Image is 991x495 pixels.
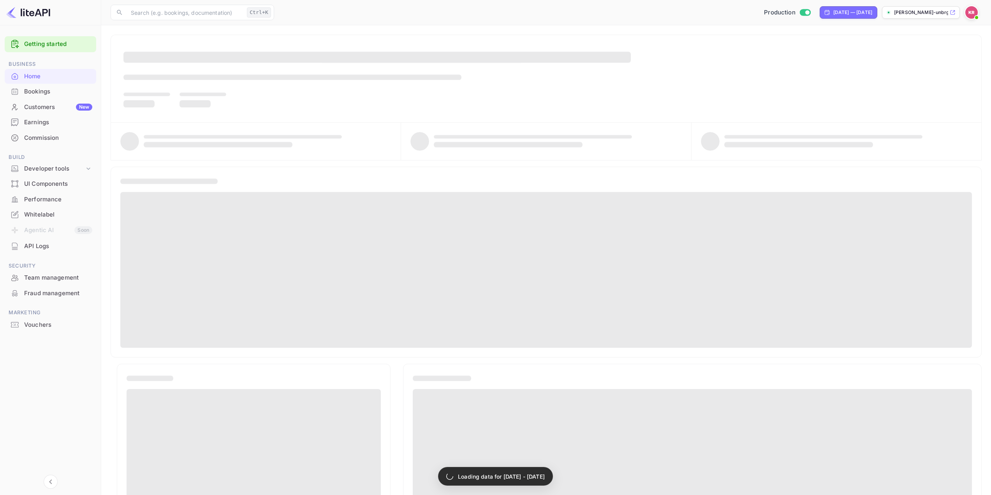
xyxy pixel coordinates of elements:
div: Earnings [5,115,96,130]
div: Team management [24,273,92,282]
a: Bookings [5,84,96,99]
span: Business [5,60,96,69]
a: Home [5,69,96,83]
div: CustomersNew [5,100,96,115]
span: Security [5,262,96,270]
div: Click to change the date range period [820,6,877,19]
a: Earnings [5,115,96,129]
div: Commission [24,134,92,143]
a: Whitelabel [5,207,96,222]
div: Performance [24,195,92,204]
div: Ctrl+K [247,7,271,18]
div: Home [5,69,96,84]
div: Developer tools [24,164,84,173]
div: UI Components [5,176,96,192]
span: Marketing [5,308,96,317]
a: API Logs [5,239,96,253]
span: Build [5,153,96,162]
a: Fraud management [5,286,96,300]
button: Collapse navigation [44,475,58,489]
a: UI Components [5,176,96,191]
div: Earnings [24,118,92,127]
div: Commission [5,130,96,146]
div: UI Components [24,180,92,188]
div: Performance [5,192,96,207]
a: Performance [5,192,96,206]
a: Commission [5,130,96,145]
div: Vouchers [24,321,92,329]
img: Kobus Roux [965,6,978,19]
span: Production [764,8,796,17]
div: Fraud management [24,289,92,298]
a: Vouchers [5,317,96,332]
div: Home [24,72,92,81]
div: Switch to Sandbox mode [761,8,813,17]
div: Getting started [5,36,96,52]
div: Customers [24,103,92,112]
div: [DATE] — [DATE] [833,9,872,16]
div: API Logs [24,242,92,251]
div: API Logs [5,239,96,254]
div: Whitelabel [24,210,92,219]
a: Team management [5,270,96,285]
a: Getting started [24,40,92,49]
div: Bookings [24,87,92,96]
p: Loading data for [DATE] - [DATE] [458,472,545,481]
div: Developer tools [5,162,96,176]
a: CustomersNew [5,100,96,114]
div: New [76,104,92,111]
div: Vouchers [5,317,96,333]
img: LiteAPI logo [6,6,50,19]
input: Search (e.g. bookings, documentation) [126,5,244,20]
div: Fraud management [5,286,96,301]
p: [PERSON_NAME]-unbrg.[PERSON_NAME]... [894,9,948,16]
